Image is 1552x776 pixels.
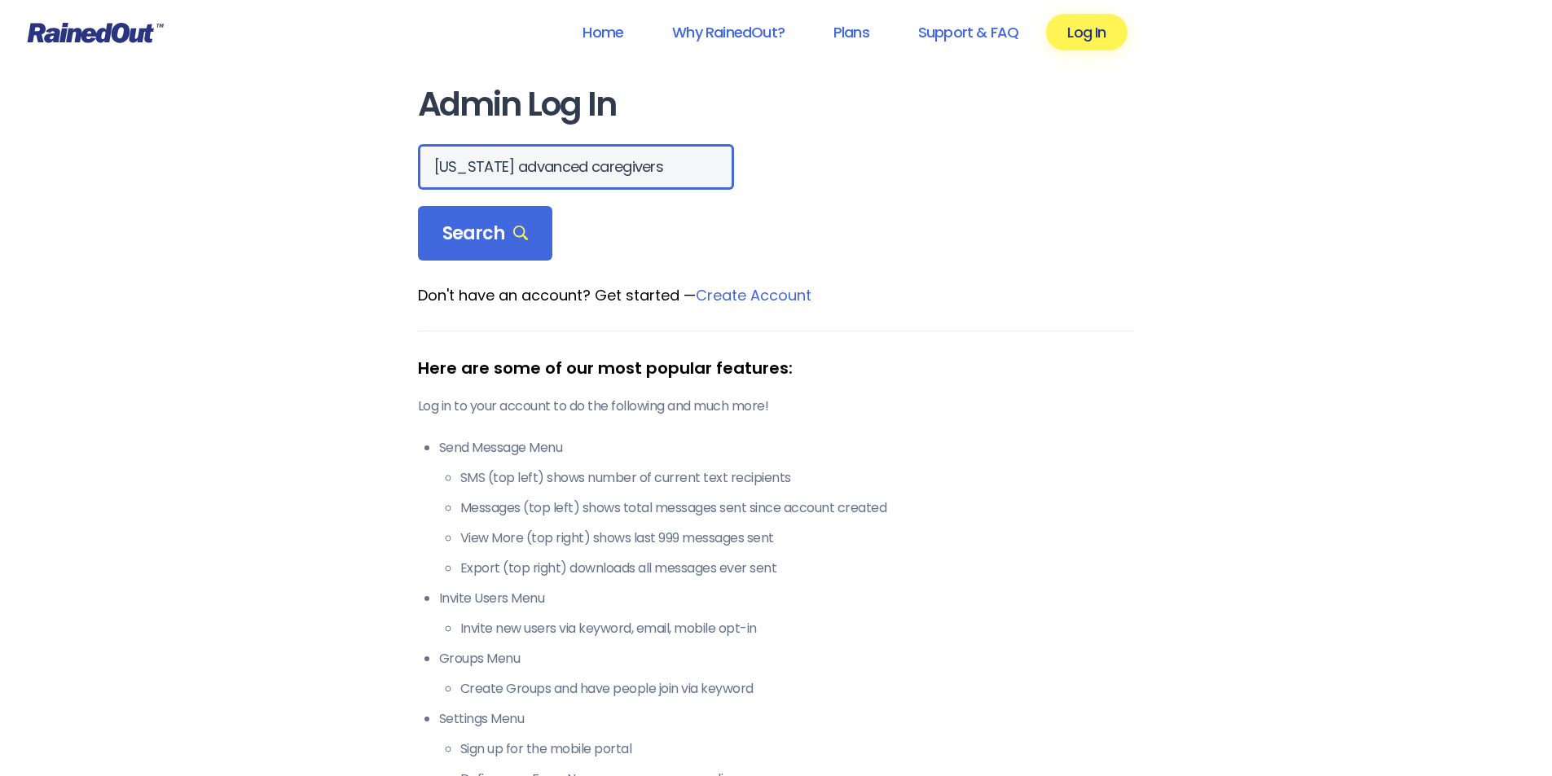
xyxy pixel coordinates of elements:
a: Home [561,14,644,50]
li: Send Message Menu [439,438,1135,578]
li: Create Groups and have people join via keyword [460,679,1135,699]
div: Here are some of our most popular features: [418,356,1135,380]
li: Invite new users via keyword, email, mobile opt-in [460,619,1135,638]
li: SMS (top left) shows number of current text recipients [460,468,1135,488]
input: Search Orgs… [418,144,734,190]
li: Messages (top left) shows total messages sent since account created [460,498,1135,518]
a: Why RainedOut? [651,14,806,50]
li: Export (top right) downloads all messages ever sent [460,559,1135,578]
li: View More (top right) shows last 999 messages sent [460,528,1135,548]
a: Create Account [696,285,811,305]
span: Search [442,222,529,245]
a: Support & FAQ [897,14,1040,50]
h1: Admin Log In [418,86,1135,123]
p: Log in to your account to do the following and much more! [418,397,1135,416]
li: Invite Users Menu [439,589,1135,638]
li: Groups Menu [439,649,1135,699]
a: Log In [1046,14,1127,50]
div: Search [418,206,553,261]
li: Sign up for the mobile portal [460,739,1135,759]
a: Plans [812,14,890,50]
